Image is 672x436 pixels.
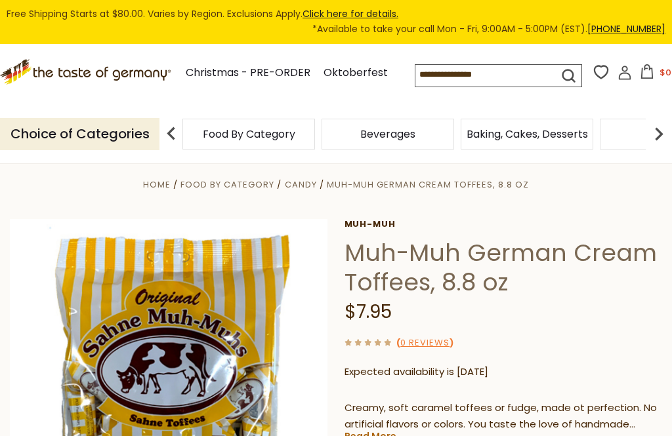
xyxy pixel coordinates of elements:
[646,121,672,147] img: next arrow
[143,178,171,191] a: Home
[7,7,665,37] div: Free Shipping Starts at $80.00. Varies by Region. Exclusions Apply.
[345,219,662,229] a: Muh-Muh
[303,7,398,20] a: Click here for details.
[400,336,450,350] a: 0 Reviews
[158,121,184,147] img: previous arrow
[345,400,662,433] p: Creamy, soft caramel toffees or fudge, made ot perfection. No artificial flavors or colors. You t...
[345,364,662,380] p: Expected availability is [DATE]
[587,22,665,35] a: [PHONE_NUMBER]
[285,178,317,191] a: Candy
[312,22,665,37] span: *Available to take your call Mon - Fri, 9:00AM - 5:00PM (EST).
[345,299,392,325] span: $7.95
[396,336,453,349] span: ( )
[203,129,295,139] a: Food By Category
[360,129,415,139] a: Beverages
[186,64,310,82] a: Christmas - PRE-ORDER
[327,178,529,191] a: Muh-Muh German Cream Toffees, 8.8 oz
[180,178,274,191] a: Food By Category
[467,129,588,139] a: Baking, Cakes, Desserts
[345,238,662,297] h1: Muh-Muh German Cream Toffees, 8.8 oz
[324,64,388,82] a: Oktoberfest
